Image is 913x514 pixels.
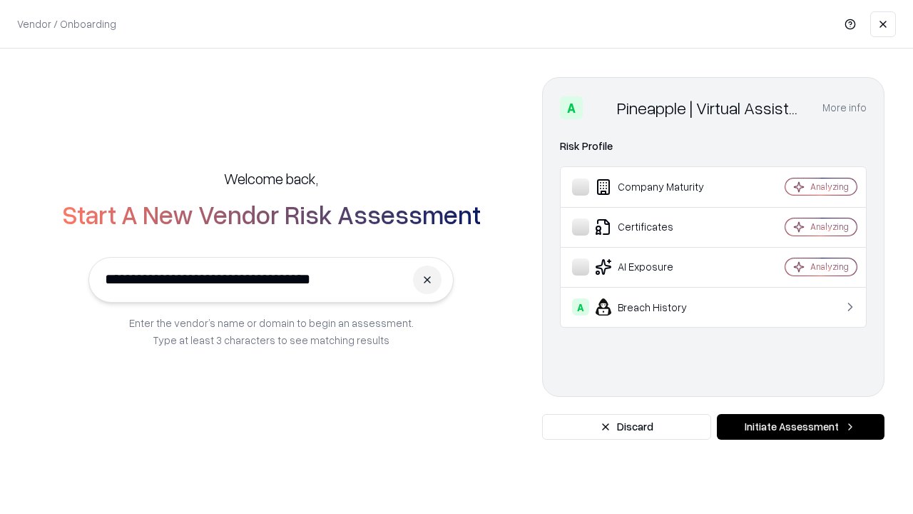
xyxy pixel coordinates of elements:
[560,138,867,155] div: Risk Profile
[572,178,743,196] div: Company Maturity
[62,200,481,228] h2: Start A New Vendor Risk Assessment
[17,16,116,31] p: Vendor / Onboarding
[129,314,414,348] p: Enter the vendor’s name or domain to begin an assessment. Type at least 3 characters to see match...
[810,181,849,193] div: Analyzing
[572,298,743,316] div: Breach History
[224,168,318,188] h5: Welcome back,
[572,258,743,276] div: AI Exposure
[617,96,805,119] div: Pineapple | Virtual Assistant Agency
[717,414,884,440] button: Initiate Assessment
[572,218,743,236] div: Certificates
[822,95,867,121] button: More info
[572,298,589,316] div: A
[810,261,849,273] div: Analyzing
[542,414,711,440] button: Discard
[810,221,849,233] div: Analyzing
[588,96,611,119] img: Pineapple | Virtual Assistant Agency
[560,96,583,119] div: A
